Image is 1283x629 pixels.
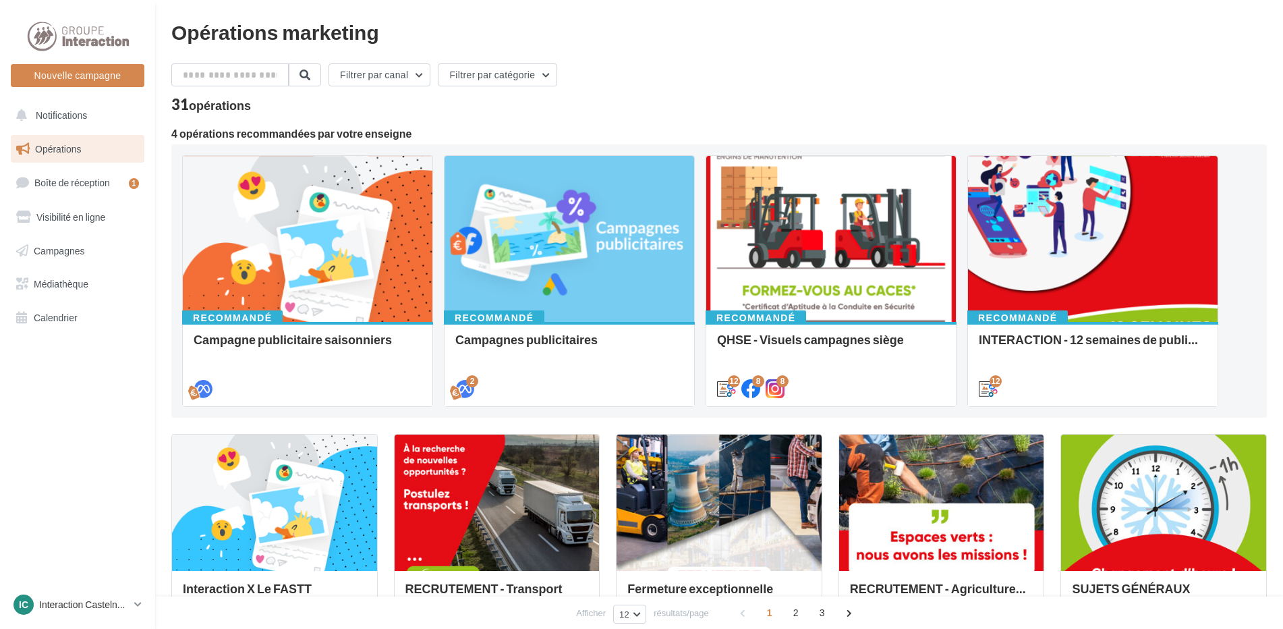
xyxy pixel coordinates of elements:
span: Notifications [36,109,87,121]
div: Fermeture exceptionnelle [627,582,811,609]
span: Calendrier [34,312,78,323]
div: 2 [466,375,478,387]
div: 4 opérations recommandées par votre enseigne [171,128,1267,139]
span: 12 [619,609,629,620]
span: Afficher [576,607,606,620]
span: Boîte de réception [34,177,110,188]
div: Recommandé [967,310,1068,325]
p: Interaction Castelnaudary [39,598,129,611]
span: 2 [785,602,807,624]
div: opérations [189,99,251,111]
a: Calendrier [8,304,147,332]
a: Opérations [8,135,147,163]
div: QHSE - Visuels campagnes siège [717,333,945,360]
span: 3 [811,602,833,624]
span: 1 [759,602,780,624]
div: Recommandé [444,310,544,325]
span: Campagnes [34,244,85,256]
div: Opérations marketing [171,22,1267,42]
div: Recommandé [706,310,806,325]
div: SUJETS GÉNÉRAUX [1072,582,1255,609]
div: Recommandé [182,310,283,325]
button: Filtrer par canal [329,63,430,86]
button: Notifications [8,101,142,130]
span: IC [19,598,28,611]
div: RECRUTEMENT - Agriculture / Espaces verts [850,582,1033,609]
button: Filtrer par catégorie [438,63,557,86]
div: 8 [776,375,789,387]
div: Campagne publicitaire saisonniers [194,333,422,360]
a: Médiathèque [8,270,147,298]
div: Campagnes publicitaires [455,333,683,360]
span: Opérations [35,143,81,155]
span: Visibilité en ligne [36,211,105,223]
div: 12 [728,375,740,387]
div: 1 [129,178,139,189]
a: Boîte de réception1 [8,168,147,197]
div: Interaction X Le FASTT [183,582,366,609]
button: Nouvelle campagne [11,64,144,87]
a: Campagnes [8,237,147,265]
a: Visibilité en ligne [8,203,147,231]
div: 31 [171,97,251,112]
a: IC Interaction Castelnaudary [11,592,144,618]
button: 12 [613,605,646,624]
div: 8 [752,375,764,387]
div: 12 [990,375,1002,387]
div: INTERACTION - 12 semaines de publication [979,333,1207,360]
span: Médiathèque [34,278,88,290]
div: RECRUTEMENT - Transport [405,582,589,609]
span: résultats/page [654,607,709,620]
